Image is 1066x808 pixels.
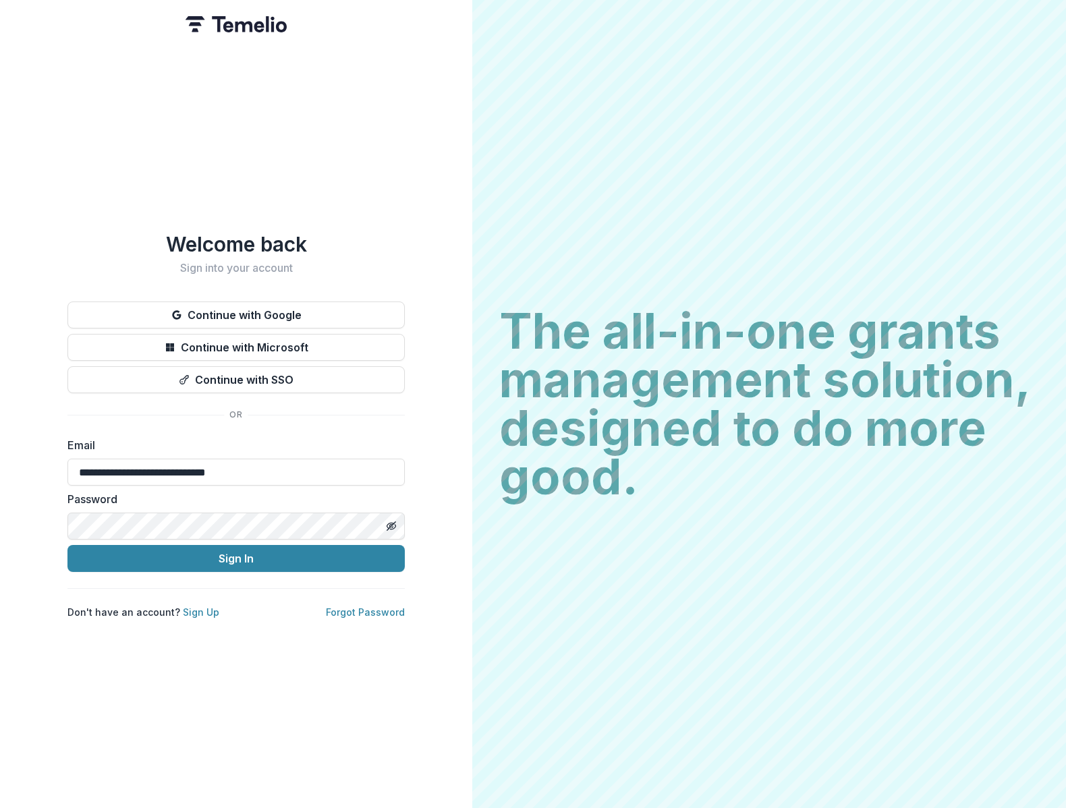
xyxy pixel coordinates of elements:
button: Continue with SSO [67,366,405,393]
button: Continue with Microsoft [67,334,405,361]
a: Sign Up [183,606,219,618]
label: Email [67,437,397,453]
a: Forgot Password [326,606,405,618]
img: Temelio [186,16,287,32]
button: Continue with Google [67,301,405,328]
button: Toggle password visibility [381,515,402,537]
label: Password [67,491,397,507]
p: Don't have an account? [67,605,219,619]
h1: Welcome back [67,232,405,256]
button: Sign In [67,545,405,572]
h2: Sign into your account [67,262,405,275]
